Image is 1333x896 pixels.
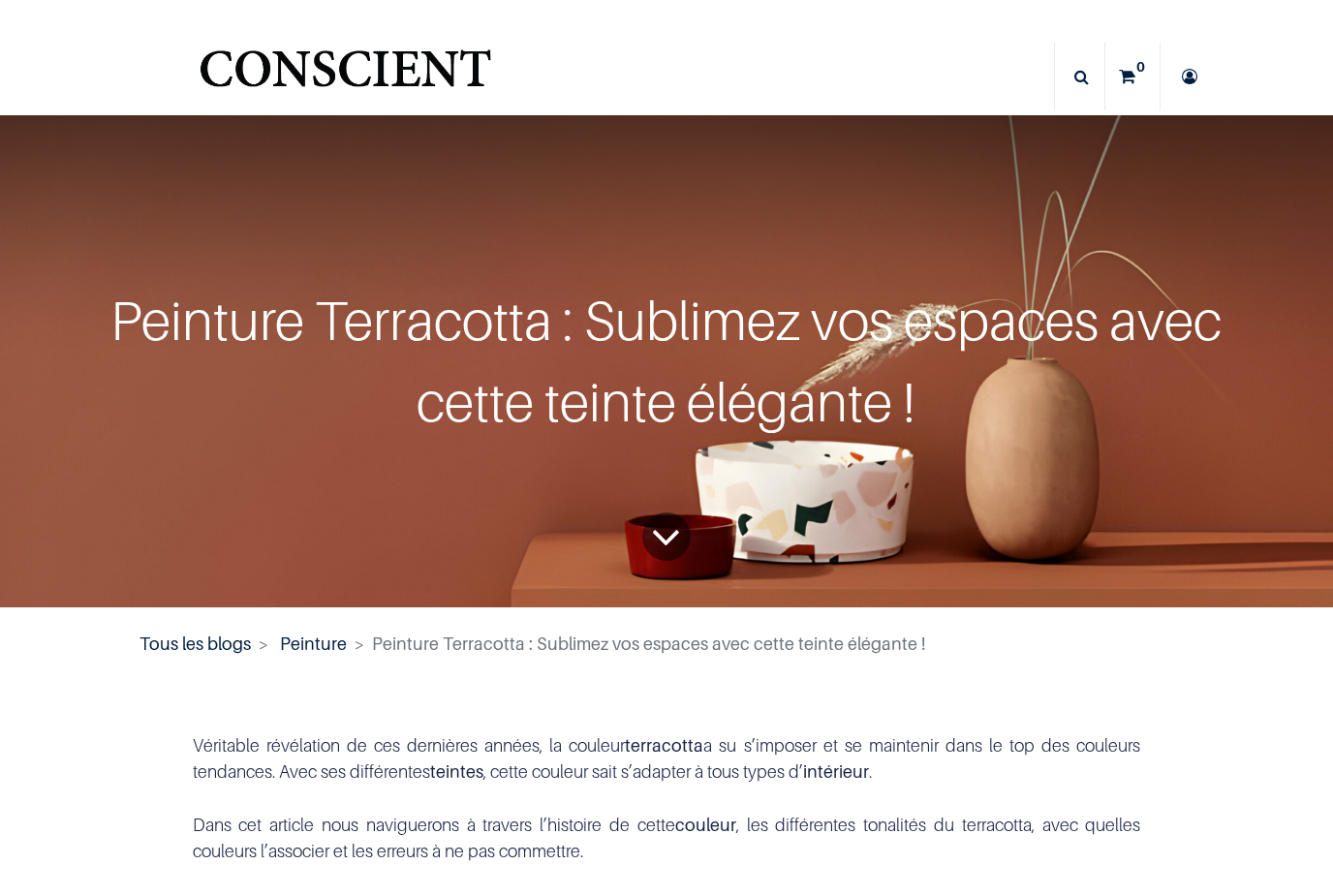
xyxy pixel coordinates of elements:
b: couleur [675,815,736,835]
div: Peinture Terracotta : Sublimez vos espaces avec cette teinte élégante ! [81,280,1252,443]
b: terracotta [625,735,703,756]
b: teintes [430,761,483,782]
img: Conscient [196,39,495,115]
span: Peinture Terracotta : Sublimez vos espaces avec cette teinte élégante ! [372,633,925,654]
b: intérieur [803,761,869,782]
a: Logo of Conscient [196,39,495,115]
i: To blog content [651,498,681,577]
sup: 0 [1131,57,1150,77]
nav: fil d'Ariane [139,631,1193,657]
a: To blog content [642,512,691,561]
p: Dans cet article nous naviguerons à travers l’histoire de cette , les différentes tonalités du te... [193,812,1141,864]
p: Véritable révélation de ces dernières années, la couleur a su s’imposer et se maintenir dans le t... [193,732,1141,785]
a: Peinture [280,633,347,654]
a: Tous les blogs [139,633,251,654]
a: 0 [1105,43,1160,110]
